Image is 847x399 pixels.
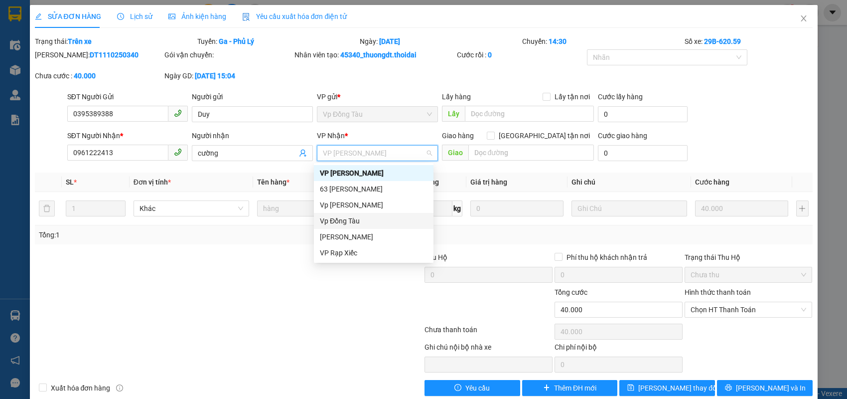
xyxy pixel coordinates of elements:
span: Yêu cầu [465,383,490,394]
span: Chuyển phát nhanh: [GEOGRAPHIC_DATA] - [GEOGRAPHIC_DATA] [6,43,93,78]
b: DT1110250340 [90,51,139,59]
span: edit [35,13,42,20]
div: Vp Đồng Tàu [314,213,433,229]
span: Giao [442,145,468,161]
span: exclamation-circle [454,384,461,392]
div: Tổng: 1 [39,229,327,240]
b: Ga - Phủ Lý [219,37,254,45]
span: phone [174,109,182,117]
span: Chưa thu [691,267,807,282]
div: Vp Đồng Tàu [320,215,427,226]
div: Chưa thanh toán [423,324,554,342]
div: Người nhận [192,130,313,141]
span: [PERSON_NAME] thay đổi [638,383,718,394]
b: 40.000 [74,72,96,80]
span: Lấy tận nơi [551,91,594,102]
span: Chọn HT Thanh Toán [691,302,807,317]
input: Ghi Chú [571,200,687,216]
span: picture [168,13,175,20]
span: Giao hàng [442,132,474,140]
button: plus [796,200,809,216]
span: Đơn vị tính [134,178,171,186]
div: [PERSON_NAME] [320,231,427,242]
span: Thêm ĐH mới [554,383,596,394]
span: Xuất hóa đơn hàng [47,383,115,394]
span: VP Nguyễn Quốc Trị [323,146,432,161]
div: VP [PERSON_NAME] [320,168,427,179]
span: Lấy hàng [442,93,471,101]
div: Trạng thái Thu Hộ [685,252,813,263]
img: icon [242,13,250,21]
span: printer [725,384,732,392]
div: Chi phí nội bộ [555,342,683,357]
b: 29B-620.59 [704,37,741,45]
span: Lịch sử [117,12,152,20]
button: delete [39,200,55,216]
label: Cước giao hàng [598,132,647,140]
button: save[PERSON_NAME] thay đổi [619,380,715,396]
span: save [627,384,634,392]
b: [DATE] 15:04 [195,72,235,80]
b: 0 [488,51,492,59]
label: Hình thức thanh toán [685,288,751,296]
div: Trạng thái: [34,36,196,47]
span: Tổng cước [555,288,587,296]
span: phone [174,148,182,156]
span: SỬA ĐƠN HÀNG [35,12,101,20]
div: Chưa cước : [35,70,163,81]
div: [PERSON_NAME]: [35,49,163,60]
button: Close [790,5,818,33]
button: printer[PERSON_NAME] và In [717,380,813,396]
span: [PERSON_NAME] và In [736,383,806,394]
span: VP Nhận [317,132,345,140]
div: Vp [PERSON_NAME] [320,199,427,210]
span: Vp Đồng Tàu [323,107,432,122]
span: Tên hàng [257,178,289,186]
button: plusThêm ĐH mới [522,380,618,396]
input: 0 [470,200,564,216]
input: Cước lấy hàng [598,106,688,122]
div: Ghi chú nội bộ nhà xe [424,342,553,357]
b: 14:30 [549,37,566,45]
span: plus [543,384,550,392]
b: 45340_thuongdt.thoidai [340,51,417,59]
div: Vp Lê Hoàn [314,197,433,213]
span: info-circle [116,385,123,392]
input: Cước giao hàng [598,145,688,161]
div: Cước rồi : [457,49,585,60]
div: Ngày: [359,36,521,47]
div: 63 [PERSON_NAME] [320,184,427,195]
span: Cước hàng [695,178,729,186]
input: Dọc đường [468,145,594,161]
div: VP gửi [317,91,438,102]
span: Phí thu hộ khách nhận trả [563,252,651,263]
div: SĐT Người Gửi [67,91,188,102]
span: Ảnh kiện hàng [168,12,226,20]
b: Trên xe [68,37,92,45]
div: SĐT Người Nhận [67,130,188,141]
span: Lấy [442,106,465,122]
input: Dọc đường [465,106,594,122]
span: kg [452,200,462,216]
div: Nhân viên tạo: [294,49,455,60]
span: SL [66,178,74,186]
input: 0 [695,200,788,216]
div: VP Rạp Xiếc [314,245,433,261]
span: DT1110250340 [94,67,152,77]
div: 63 Trần Quang Tặng [314,181,433,197]
div: Chuyến: [521,36,684,47]
div: Người gửi [192,91,313,102]
strong: CÔNG TY TNHH DỊCH VỤ DU LỊCH THỜI ĐẠI [9,8,90,40]
span: Giá trị hàng [470,178,507,186]
div: Ngày GD: [164,70,292,81]
span: Khác [140,201,243,216]
span: Yêu cầu xuất hóa đơn điện tử [242,12,347,20]
span: [GEOGRAPHIC_DATA] tận nơi [495,130,594,141]
button: exclamation-circleYêu cầu [424,380,520,396]
b: [DATE] [379,37,400,45]
th: Ghi chú [567,173,691,192]
img: logo [3,35,5,86]
div: Số xe: [684,36,814,47]
div: Lý Nhân [314,229,433,245]
input: VD: Bàn, Ghế [257,200,373,216]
